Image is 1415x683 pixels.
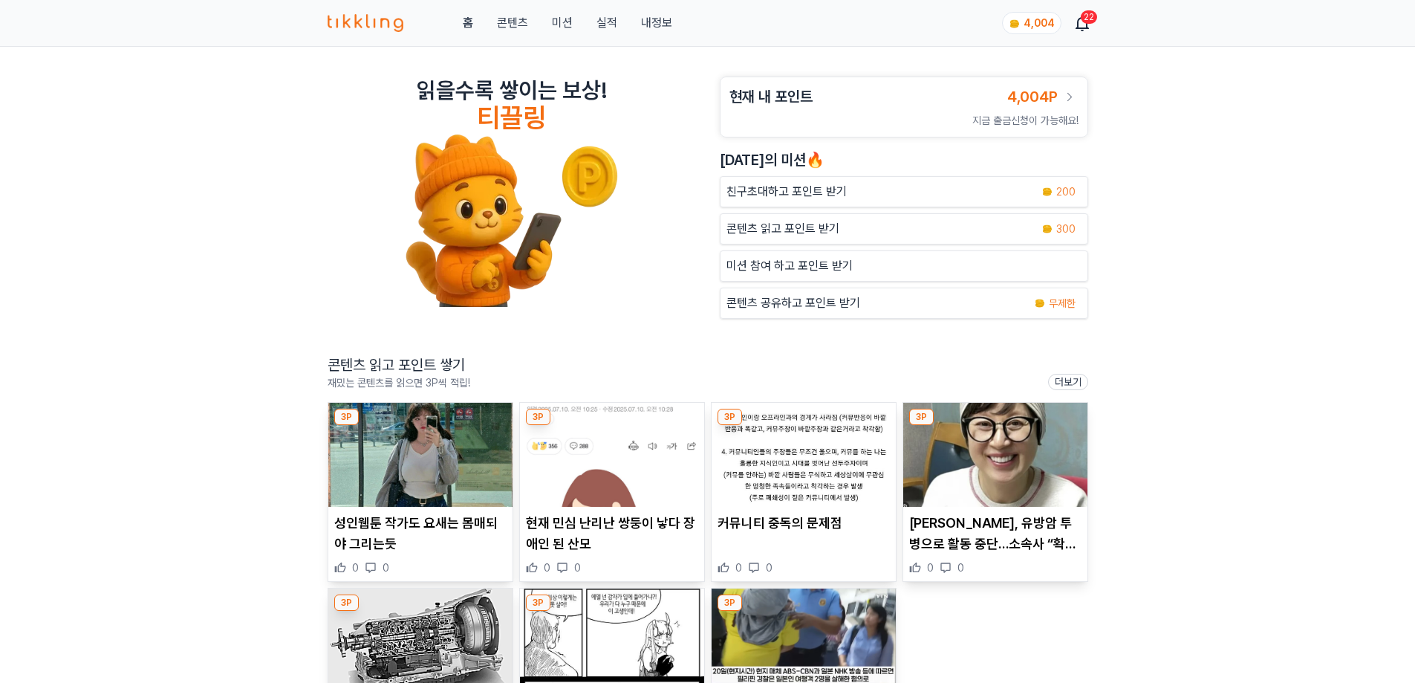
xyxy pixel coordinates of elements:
[417,77,607,103] h2: 읽을수록 쌓이는 보상!
[1048,374,1088,390] a: 더보기
[641,14,672,32] a: 내정보
[903,403,1087,507] img: 박미선, 유방암 투병으로 활동 중단…소속사 “확인 중”
[720,250,1088,282] button: 미션 참여 하고 포인트 받기
[352,560,359,575] span: 0
[1056,184,1076,199] span: 200
[909,409,934,425] div: 3P
[1007,88,1058,106] span: 4,004P
[712,403,896,507] img: 커뮤니티 중독의 문제점
[909,513,1081,554] p: [PERSON_NAME], 유방암 투병으로 활동 중단…소속사 “확인 중”
[519,402,705,582] div: 3P 현재 민심 난리난 쌍둥이 낳다 장애인 된 산모 현재 민심 난리난 쌍둥이 낳다 장애인 된 산모 0 0
[383,560,389,575] span: 0
[1041,223,1053,235] img: coin
[957,560,964,575] span: 0
[726,294,860,312] p: 콘텐츠 공유하고 포인트 받기
[497,14,528,32] a: 콘텐츠
[720,213,1088,245] a: 콘텐츠 읽고 포인트 받기 coin 300
[720,288,1088,319] a: 콘텐츠 공유하고 포인트 받기 coin 무제한
[718,513,890,534] p: 커뮤니티 중독의 문제점
[1009,18,1021,30] img: coin
[1002,12,1058,34] a: coin 4,004
[711,402,897,582] div: 3P 커뮤니티 중독의 문제점 커뮤니티 중독의 문제점 0 0
[544,560,550,575] span: 0
[596,14,617,32] a: 실적
[520,403,704,507] img: 현재 민심 난리난 쌍둥이 낳다 장애인 된 산모
[1081,10,1097,24] div: 22
[552,14,573,32] button: 미션
[328,375,470,390] p: 재밌는 콘텐츠를 읽으면 3P씩 적립!
[720,149,1088,170] h2: [DATE]의 미션🔥
[463,14,473,32] a: 홈
[328,403,513,507] img: 성인웹툰 작가도 요새는 몸매되야 그리는듯
[1056,221,1076,236] span: 300
[334,409,359,425] div: 3P
[328,355,470,375] h2: 콘텐츠 읽고 포인트 쌓기
[334,513,507,554] p: 성인웹툰 작가도 요새는 몸매되야 그리는듯
[927,560,934,575] span: 0
[718,595,742,611] div: 3P
[1024,17,1055,29] span: 4,004
[1076,14,1088,32] a: 22
[972,114,1079,126] span: 지금 출금신청이 가능해요!
[720,176,1088,207] button: 친구초대하고 포인트 받기 coin 200
[477,103,546,133] h4: 티끌링
[1041,186,1053,198] img: coin
[726,257,853,275] p: 미션 참여 하고 포인트 받기
[718,409,742,425] div: 3P
[902,402,1088,582] div: 3P 박미선, 유방암 투병으로 활동 중단…소속사 “확인 중” [PERSON_NAME], 유방암 투병으로 활동 중단…소속사 “확인 중” 0 0
[735,560,742,575] span: 0
[1049,296,1076,311] span: 무제한
[334,595,359,611] div: 3P
[574,560,581,575] span: 0
[328,14,404,32] img: 티끌링
[726,220,839,238] p: 콘텐츠 읽고 포인트 받기
[766,560,772,575] span: 0
[405,133,619,307] img: tikkling_character
[526,595,550,611] div: 3P
[726,183,847,201] p: 친구초대하고 포인트 받기
[526,513,698,554] p: 현재 민심 난리난 쌍둥이 낳다 장애인 된 산모
[1007,86,1079,107] a: 4,004P
[526,409,550,425] div: 3P
[729,86,813,107] h3: 현재 내 포인트
[328,402,513,582] div: 3P 성인웹툰 작가도 요새는 몸매되야 그리는듯 성인웹툰 작가도 요새는 몸매되야 그리는듯 0 0
[1034,297,1046,309] img: coin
